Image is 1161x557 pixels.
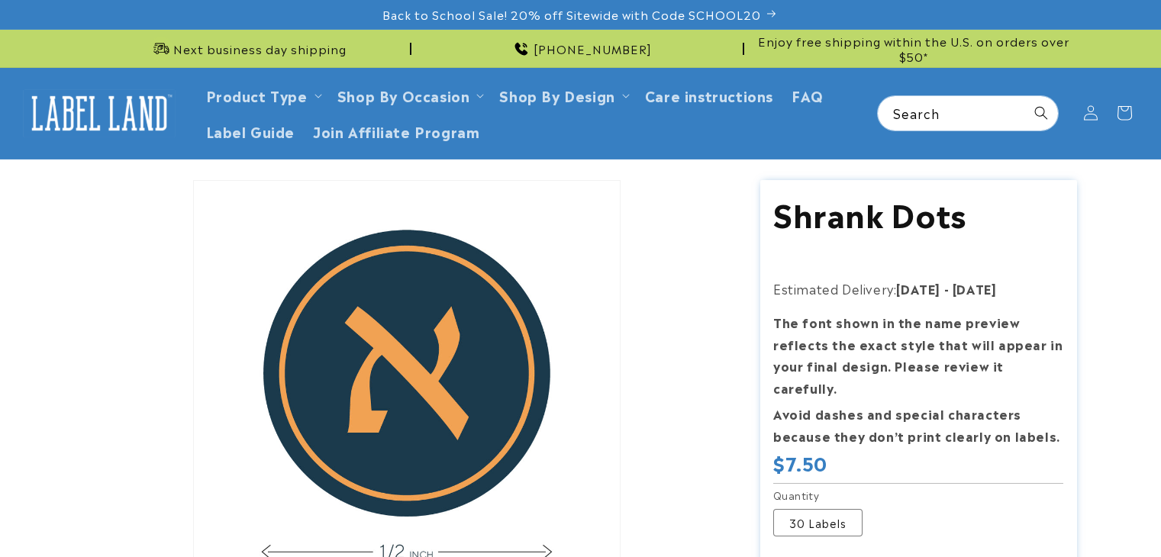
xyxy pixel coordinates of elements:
[490,77,635,113] summary: Shop By Design
[750,30,1077,67] div: Announcement
[896,279,940,298] strong: [DATE]
[773,313,1063,397] strong: The font shown in the name preview reflects the exact style that will appear in your final design...
[773,193,1063,233] h1: Shrank Dots
[173,41,347,56] span: Next business day shipping
[206,85,308,105] a: Product Type
[418,30,744,67] div: Announcement
[1024,96,1058,130] button: Search
[23,89,176,137] img: Label Land
[773,451,827,475] span: $7.50
[382,7,761,22] span: Back to School Sale! 20% off Sitewide with Code SCHOOL20
[750,34,1077,63] span: Enjoy free shipping within the U.S. on orders over $50*
[773,404,1060,445] strong: Avoid dashes and special characters because they don’t print clearly on labels.
[206,122,295,140] span: Label Guide
[792,86,824,104] span: FAQ
[85,30,411,67] div: Announcement
[197,77,328,113] summary: Product Type
[313,122,479,140] span: Join Affiliate Program
[18,84,182,143] a: Label Land
[499,85,614,105] a: Shop By Design
[636,77,782,113] a: Care instructions
[773,488,821,503] legend: Quantity
[773,278,1063,300] p: Estimated Delivery:
[944,279,950,298] strong: -
[328,77,491,113] summary: Shop By Occasion
[197,113,305,149] a: Label Guide
[534,41,652,56] span: [PHONE_NUMBER]
[645,86,773,104] span: Care instructions
[773,509,863,536] label: 30 Labels
[782,77,833,113] a: FAQ
[337,86,470,104] span: Shop By Occasion
[304,113,489,149] a: Join Affiliate Program
[953,279,997,298] strong: [DATE]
